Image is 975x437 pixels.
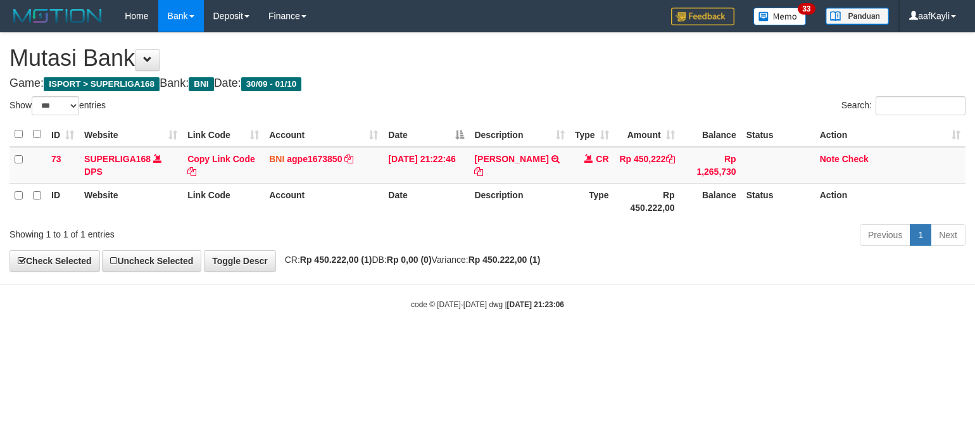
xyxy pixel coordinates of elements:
[841,96,966,115] label: Search:
[9,250,100,272] a: Check Selected
[474,154,548,164] a: [PERSON_NAME]
[666,154,675,164] a: Copy Rp 450,222 to clipboard
[741,122,815,147] th: Status
[269,154,284,164] span: BNI
[570,183,614,219] th: Type
[614,147,680,184] td: Rp 450,222
[842,154,869,164] a: Check
[411,300,564,309] small: code © [DATE]-[DATE] dwg |
[300,255,372,265] strong: Rp 450.222,00 (1)
[182,183,264,219] th: Link Code
[614,122,680,147] th: Amount: activate to sort column ascending
[32,96,79,115] select: Showentries
[287,154,342,164] a: agpe1673850
[9,96,106,115] label: Show entries
[102,250,201,272] a: Uncheck Selected
[241,77,302,91] span: 30/09 - 01/10
[860,224,910,246] a: Previous
[680,147,741,184] td: Rp 1,265,730
[189,77,213,91] span: BNI
[264,183,383,219] th: Account
[9,223,397,241] div: Showing 1 to 1 of 1 entries
[279,255,541,265] span: CR: DB: Variance:
[264,122,383,147] th: Account: activate to sort column ascending
[51,154,61,164] span: 73
[469,183,569,219] th: Description
[387,255,432,265] strong: Rp 0,00 (0)
[931,224,966,246] a: Next
[79,122,182,147] th: Website: activate to sort column ascending
[383,183,469,219] th: Date
[344,154,353,164] a: Copy agpe1673850 to clipboard
[876,96,966,115] input: Search:
[79,183,182,219] th: Website
[680,122,741,147] th: Balance
[383,147,469,184] td: [DATE] 21:22:46
[46,122,79,147] th: ID: activate to sort column ascending
[507,300,564,309] strong: [DATE] 21:23:06
[79,147,182,184] td: DPS
[741,183,815,219] th: Status
[671,8,734,25] img: Feedback.jpg
[46,183,79,219] th: ID
[469,255,541,265] strong: Rp 450.222,00 (1)
[383,122,469,147] th: Date: activate to sort column descending
[910,224,931,246] a: 1
[826,8,889,25] img: panduan.png
[753,8,807,25] img: Button%20Memo.svg
[9,46,966,71] h1: Mutasi Bank
[182,122,264,147] th: Link Code: activate to sort column ascending
[570,122,614,147] th: Type: activate to sort column ascending
[187,154,255,177] a: Copy Link Code
[9,77,966,90] h4: Game: Bank: Date:
[84,154,151,164] a: SUPERLIGA168
[204,250,276,272] a: Toggle Descr
[9,6,106,25] img: MOTION_logo.png
[44,77,160,91] span: ISPORT > SUPERLIGA168
[469,122,569,147] th: Description: activate to sort column ascending
[815,122,966,147] th: Action: activate to sort column ascending
[474,167,483,177] a: Copy AGUS YULIANTO to clipboard
[614,183,680,219] th: Rp 450.222,00
[596,154,608,164] span: CR
[820,154,840,164] a: Note
[798,3,815,15] span: 33
[815,183,966,219] th: Action
[680,183,741,219] th: Balance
